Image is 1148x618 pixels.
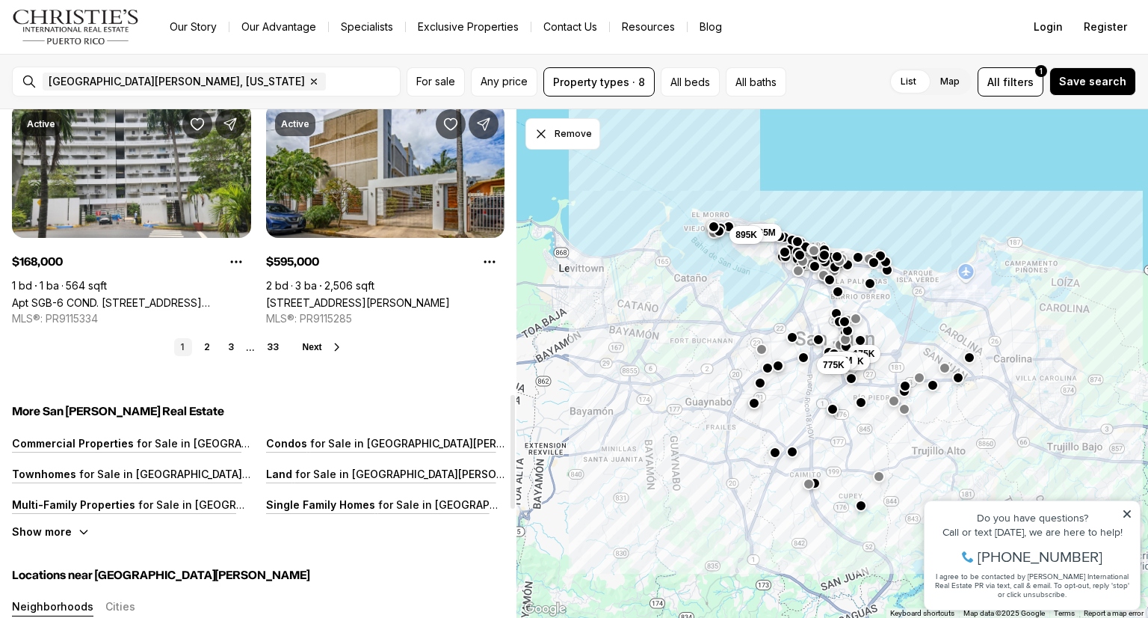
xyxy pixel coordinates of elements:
button: Neighborhoods [12,601,93,617]
button: Show more [12,525,90,538]
p: Townhomes [12,468,76,480]
span: 168K [842,355,864,367]
span: 1.65M [750,226,775,238]
a: Exclusive Properties [406,16,531,37]
button: Property types · 8 [543,67,655,97]
button: 1.48M [821,351,858,369]
button: 895K [729,226,763,244]
button: 168K [836,352,870,370]
a: Blog [688,16,734,37]
span: filters [1003,74,1034,90]
span: For sale [416,76,455,88]
p: Active [281,118,309,130]
button: Cities [105,601,135,617]
p: Condos [266,437,307,450]
li: ... [246,342,255,353]
button: Share Property [215,109,245,139]
label: List [889,68,928,95]
a: 2 [198,338,216,356]
span: All [987,74,1000,90]
button: All baths [726,67,786,97]
button: Next [303,341,343,353]
a: 33 [261,338,285,356]
a: Apt SGB-6 COND. MONTE SUR AVE. 180 #SGB-6, SAN JUAN PR, 00918 [12,296,251,309]
button: Login [1025,12,1072,42]
span: Register [1084,21,1127,33]
button: Share Property [469,109,499,139]
div: Call or text [DATE], we are here to help! [16,48,216,58]
span: Next [303,342,322,352]
button: 175K [847,344,880,362]
a: 3 [222,338,240,356]
button: Contact Us [531,16,609,37]
p: for Sale in [GEOGRAPHIC_DATA][PERSON_NAME] [292,468,543,480]
nav: Pagination [174,338,285,356]
span: [GEOGRAPHIC_DATA][PERSON_NAME], [US_STATE] [49,76,305,88]
p: for Sale in [GEOGRAPHIC_DATA][PERSON_NAME] [375,498,626,511]
span: 1 [1040,65,1043,77]
a: Condos for Sale in [GEOGRAPHIC_DATA][PERSON_NAME] [266,437,558,450]
span: 775K [823,359,845,371]
a: Single Family Homes for Sale in [GEOGRAPHIC_DATA][PERSON_NAME] [266,498,626,511]
button: 775K [817,356,851,374]
a: 114 DONCELLA STREET #3, SAN JUAN PR, 00913 [266,296,450,309]
button: Save Property: Apt SGB-6 COND. MONTE SUR AVE. 180 #SGB-6 [182,109,212,139]
p: Land [266,468,292,480]
p: for Sale in [GEOGRAPHIC_DATA][PERSON_NAME] [135,498,386,511]
span: Login [1034,21,1063,33]
p: for Sale in [GEOGRAPHIC_DATA][PERSON_NAME] [307,437,558,450]
button: Register [1075,12,1136,42]
button: Any price [471,67,537,97]
button: Save search [1049,67,1136,96]
a: Townhomes for Sale in [GEOGRAPHIC_DATA][PERSON_NAME] [12,468,327,480]
button: All beds [661,67,720,97]
button: Save Property: 114 DONCELLA STREET #3 [436,109,466,139]
span: I agree to be contacted by [PERSON_NAME] International Real Estate PR via text, call & email. To ... [19,92,213,120]
a: Multi-Family Properties for Sale in [GEOGRAPHIC_DATA][PERSON_NAME] [12,498,386,511]
p: Commercial Properties [12,437,134,450]
span: 1.48M [827,354,852,366]
p: Active [27,118,55,130]
button: Property options [221,247,251,277]
a: Land for Sale in [GEOGRAPHIC_DATA][PERSON_NAME] [266,468,543,480]
a: Specialists [329,16,405,37]
span: Save search [1059,76,1126,88]
label: Map [928,68,972,95]
img: logo [12,9,140,45]
button: For sale [407,67,465,97]
button: Property options [475,247,504,277]
h5: More San [PERSON_NAME] Real Estate [12,404,504,419]
p: for Sale in [GEOGRAPHIC_DATA][PERSON_NAME] [76,468,327,480]
p: for Sale in [GEOGRAPHIC_DATA][PERSON_NAME] [134,437,385,450]
span: [PHONE_NUMBER] [61,70,186,85]
div: Do you have questions? [16,34,216,44]
span: 895K [735,229,757,241]
a: Our Story [158,16,229,37]
button: Dismiss drawing [525,118,600,150]
a: Resources [610,16,687,37]
p: Single Family Homes [266,498,375,511]
button: 1.65M [744,223,781,241]
span: Any price [481,76,528,88]
span: 175K [853,347,874,359]
button: Allfilters1 [978,67,1043,97]
a: Commercial Properties for Sale in [GEOGRAPHIC_DATA][PERSON_NAME] [12,437,385,450]
a: Our Advantage [229,16,328,37]
p: Multi-Family Properties [12,498,135,511]
a: 1 [174,338,192,356]
h5: Locations near [GEOGRAPHIC_DATA][PERSON_NAME] [12,568,504,583]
